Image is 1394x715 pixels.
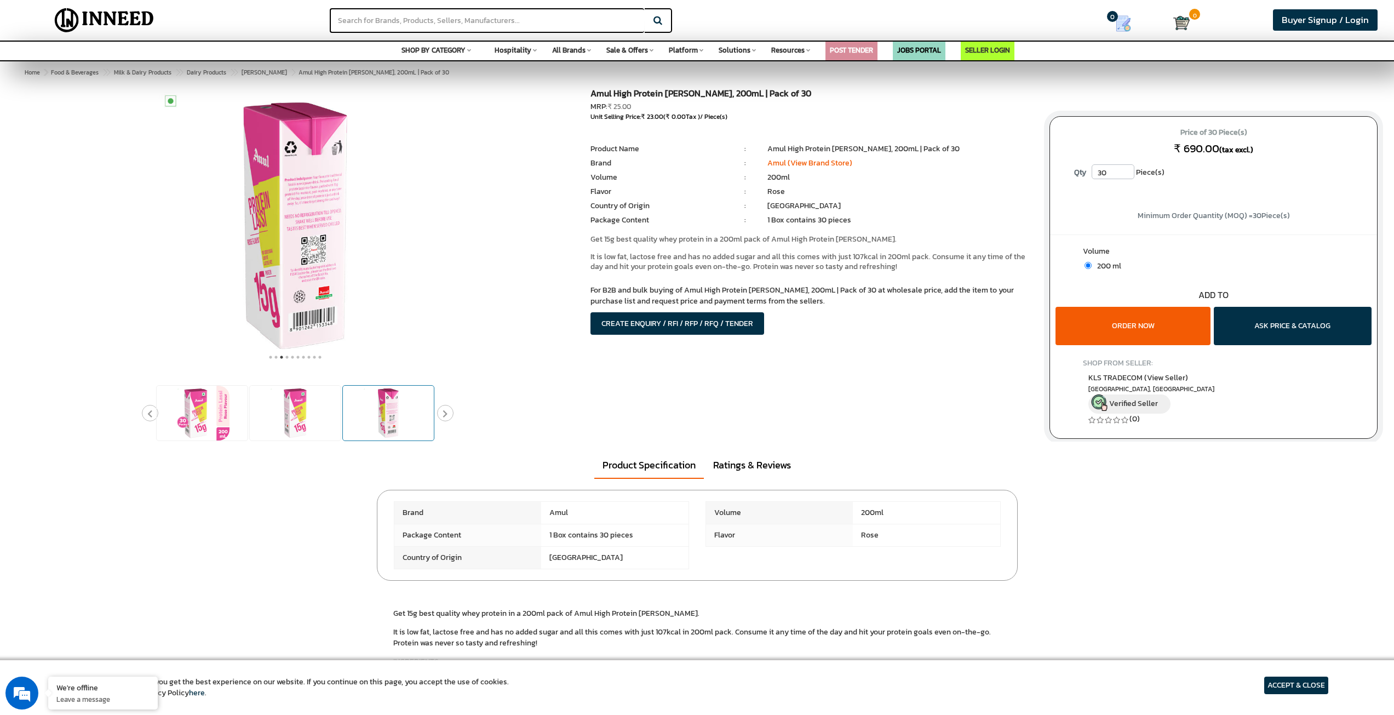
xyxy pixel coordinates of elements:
[723,158,767,169] li: :
[641,112,663,122] span: ₹ 23.00
[590,312,764,335] button: CREATE ENQUIRY / RFI / RFP / RFQ / TENDER
[239,66,289,79] a: [PERSON_NAME]
[767,186,1033,197] li: Rose
[767,215,1033,226] li: 1 Box contains 30 pieces
[393,656,1001,667] p: INGREDIENTS
[606,45,648,55] span: Sale & Offers
[594,453,704,479] a: Product Specification
[1107,11,1118,22] span: 0
[57,61,184,76] div: Leave a message
[700,112,727,122] span: / Piece(s)
[76,288,83,294] img: salesiqlogo_leal7QplfZFryJ6FIlVepeu7OftD7mt8q6exU6-34PB8prfIgodN67KcxXM9Y7JQ_.png
[719,45,750,55] span: Solutions
[767,157,852,169] a: Amul (View Brand Store)
[541,524,689,546] span: 1 Box contains 30 pieces
[1189,9,1200,20] span: 0
[1092,260,1121,272] span: 200 ml
[723,144,767,155] li: :
[279,352,284,363] button: 3
[1055,307,1211,345] button: ORDER NOW
[102,66,108,79] span: >
[114,68,171,77] span: Milk & Dairy Products
[1214,307,1372,345] button: ASK PRICE & CATALOG
[590,252,1033,272] p: It is low fat, lactose free and has no added sugar and all this comes with just 107kcal in 200ml ...
[723,186,767,197] li: :
[185,66,228,79] a: Dairy Products
[590,144,723,155] li: Product Name
[1264,677,1328,694] article: ACCEPT & CLOSE
[706,524,853,546] span: Flavor
[607,101,631,112] span: ₹ 25.00
[495,45,531,55] span: Hospitality
[301,352,306,363] button: 7
[1136,164,1164,181] span: Piece(s)
[541,502,689,524] span: Amul
[590,172,723,183] li: Volume
[401,45,466,55] span: SHOP BY CATEGORY
[666,112,686,122] span: ₹ 0.00
[187,68,226,77] span: Dairy Products
[1083,359,1344,367] h4: SHOP FROM SELLER:
[393,627,1001,649] p: It is low fat, lactose free and has no added sugar and all this comes with just 107kcal in 200ml ...
[830,45,873,55] a: POST TENDER
[23,138,191,249] span: We are offline. Please leave us a message.
[56,694,150,704] p: Leave a message
[160,338,199,352] em: Submit
[189,687,205,699] a: here
[965,45,1010,55] a: SELLER LOGIN
[1219,144,1253,156] span: (tax excl.)
[19,66,46,72] img: logo_Zg8I0qSkbAqR2WFHt3p6CTuqpyXMFPubPcD2OT02zFN43Cy9FUNNG3NEPhM_Q1qe_.png
[1109,398,1158,409] span: Verified Seller
[112,66,174,79] a: Milk & Dairy Products
[56,682,150,693] div: We're offline
[86,287,139,295] em: Driven by SalesIQ
[767,144,1033,155] li: Amul High Protein [PERSON_NAME], 200mL | Pack of 30
[306,352,312,363] button: 8
[268,386,323,441] img: Amul High Protein Rose Lassi, 200mL
[295,352,301,363] button: 6
[437,405,454,421] button: Next
[1115,15,1132,32] img: Show My Quotes
[1173,11,1187,35] a: Cart 0
[5,299,209,338] textarea: Type your message and click 'Submit'
[1088,372,1188,384] span: KLS TRADECOM
[312,352,317,363] button: 9
[142,405,158,421] button: Previous
[590,234,1033,244] p: Get 15g best quality whey protein in a 200ml pack of Amul High Protein [PERSON_NAME].
[49,68,449,77] span: Amul High Protein [PERSON_NAME], 200mL | Pack of 30
[1069,164,1092,181] label: Qty
[552,45,586,55] span: All Brands
[268,352,273,363] button: 1
[1273,9,1378,31] a: Buyer Signup / Login
[1091,394,1108,411] img: inneed-verified-seller-icon.png
[1129,413,1140,425] a: (0)
[394,502,542,524] span: Brand
[1088,385,1339,394] span: East Delhi
[1282,13,1369,27] span: Buyer Signup / Login
[1060,124,1367,141] span: Price of 30 Piece(s)
[45,7,163,34] img: Inneed.Market
[284,352,290,363] button: 4
[273,352,279,363] button: 2
[51,68,99,77] span: Food & Beverages
[723,201,767,211] li: :
[1088,372,1339,414] a: KLS TRADECOM (View Seller) [GEOGRAPHIC_DATA], [GEOGRAPHIC_DATA] Verified Seller
[66,677,509,699] article: We use cookies to ensure you get the best experience on our website. If you continue on this page...
[230,66,236,79] span: >
[669,45,698,55] span: Platform
[771,45,805,55] span: Resources
[706,502,853,524] span: Volume
[590,89,1033,101] h1: Amul High Protein [PERSON_NAME], 200mL | Pack of 30
[590,112,1033,122] div: Unit Selling Price: ( Tax )
[180,5,206,32] div: Minimize live chat window
[590,285,1033,307] p: For B2B and bulk buying of Amul High Protein [PERSON_NAME], 200mL | Pack of 30 at wholesale price...
[723,172,767,183] li: :
[242,68,287,77] span: [PERSON_NAME]
[853,502,1000,524] span: 200ml
[590,186,723,197] li: Flavor
[767,201,1033,211] li: [GEOGRAPHIC_DATA]
[590,101,1033,112] div: MRP:
[393,608,1001,619] p: Get 15g best quality whey protein in a 200ml pack of Amul High Protein [PERSON_NAME].
[394,524,542,546] span: Package Content
[291,66,296,79] span: >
